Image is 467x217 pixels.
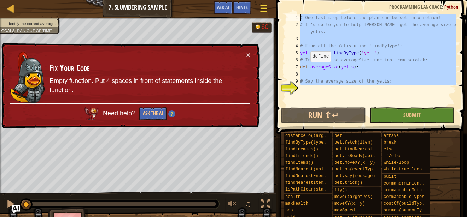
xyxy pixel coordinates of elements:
[403,111,421,119] span: Submit
[384,174,396,179] span: built
[334,147,403,152] span: pet.findNearestByType(type)
[1,28,15,33] span: Goals
[334,133,342,138] span: pet
[217,4,229,11] span: Ask AI
[334,208,355,213] span: maxSpeed
[334,174,375,179] span: pet.say(message)
[285,180,328,185] span: findNearestItem()
[10,52,45,103] img: duck_hattori.png
[286,56,300,64] div: 6
[243,198,255,212] button: ♫
[285,187,344,192] span: isPathClear(start, end)
[286,35,300,42] div: 3
[384,188,430,193] span: commandableMethods
[285,133,331,138] span: distanceTo(target)
[384,201,427,206] span: costOf(buildType)
[442,4,444,10] span: :
[285,160,313,165] span: findItems()
[285,147,319,152] span: findEnemies()
[384,194,424,199] span: commandableTypes
[384,133,399,138] span: arrays
[168,110,175,117] img: Hint
[285,153,319,158] span: findFriends()
[12,205,20,213] button: Ask AI
[334,188,347,193] span: fly()
[225,198,239,212] button: Adjust volume
[286,64,300,71] div: 7
[384,140,396,145] span: break
[261,24,269,30] div: 60
[369,107,454,123] button: Submit
[252,22,272,33] div: Team 'humans' has 60 gold.
[334,160,375,165] span: pet.moveXY(x, y)
[285,140,344,145] span: findByType(type, units)
[103,110,137,117] span: Need help?
[4,198,18,212] button: Ctrl + P: Pause
[286,85,300,92] div: 10
[139,107,167,120] button: Ask the AI
[286,49,300,56] div: 5
[236,4,248,11] span: Hints
[384,208,430,213] span: summon(summonType)
[286,21,300,35] div: 2
[334,140,373,145] span: pet.fetch(item)
[389,4,442,10] span: Programming language
[286,14,300,21] div: 1
[1,21,56,26] li: Identify the correct average.
[17,28,52,33] span: Ran out of time
[286,42,300,49] div: 4
[244,199,251,209] span: ♫
[7,21,56,26] span: Identify the correct average.
[285,167,331,172] span: findNearest(units)
[285,174,331,179] span: findNearestEnemy()
[384,160,409,165] span: while-loop
[281,107,366,123] button: Run ⇧↵
[246,51,250,59] button: ×
[285,208,293,213] span: pos
[384,153,401,158] span: if/else
[334,180,362,185] span: pet.trick()
[15,28,17,33] span: :
[334,167,401,172] span: pet.on(eventType, handler)
[334,194,373,199] span: move(targetPos)
[334,201,365,206] span: moveXY(x, y)
[214,1,233,14] button: Ask AI
[254,1,273,18] button: Show game menu
[444,4,458,10] span: Python
[334,153,385,158] span: pet.isReady(ability)
[313,54,329,59] code: define
[384,147,394,152] span: else
[286,78,300,85] div: 9
[286,71,300,78] div: 8
[285,201,308,206] span: maxHealth
[84,107,99,120] img: AI
[49,63,246,73] h3: Fix Your Code
[285,194,300,199] span: health
[258,198,273,212] button: Toggle fullscreen
[49,77,246,95] p: Empty function. Put 4 spaces in front of statements inside the function.
[384,167,422,172] span: while-true loop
